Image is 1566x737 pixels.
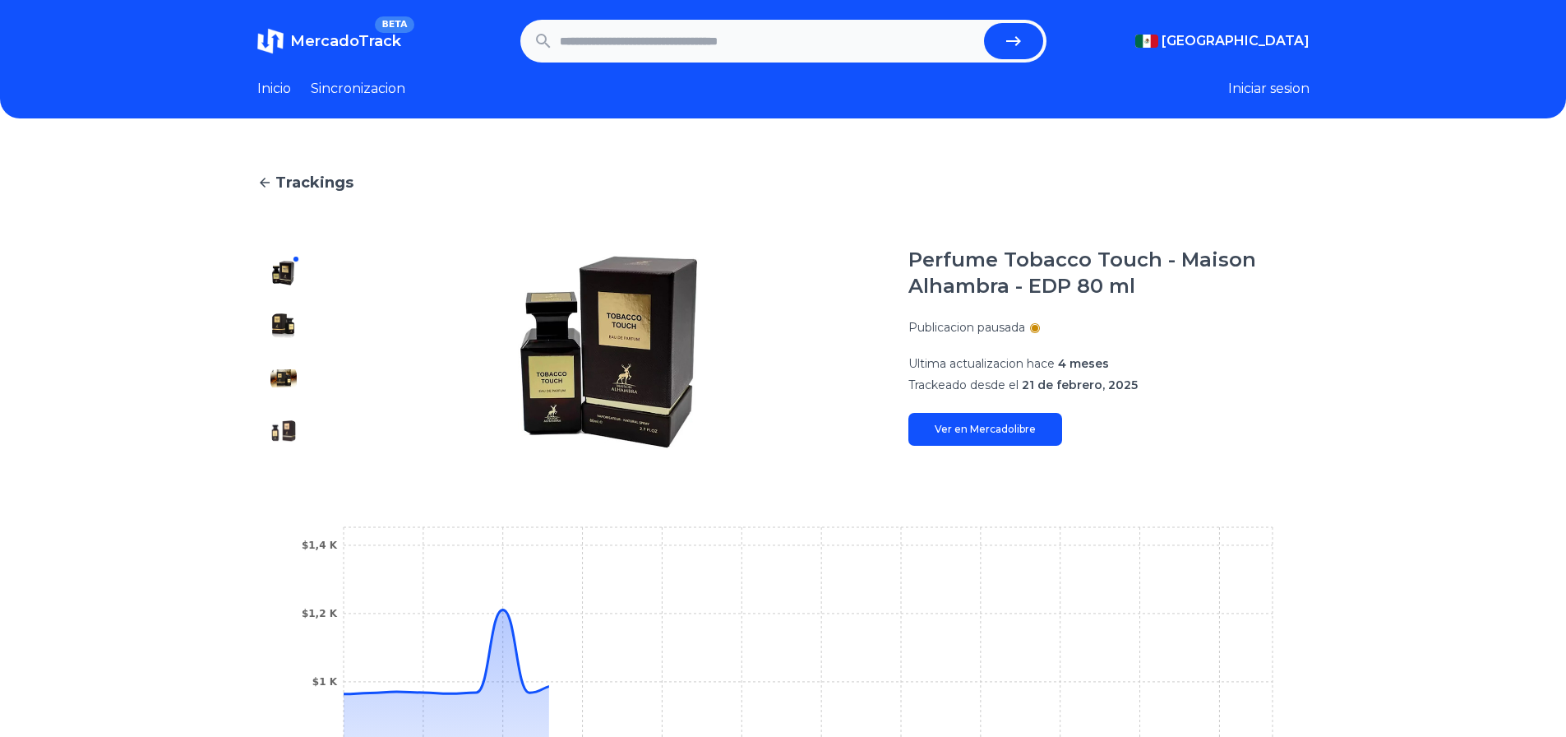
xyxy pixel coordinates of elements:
span: [GEOGRAPHIC_DATA] [1162,31,1310,51]
img: Perfume Tobacco Touch - Maison Alhambra - EDP 80 ml [270,365,297,392]
a: Sincronizacion [311,79,405,99]
img: Perfume Tobacco Touch - Maison Alhambra - EDP 80 ml [343,247,875,457]
span: 21 de febrero, 2025 [1022,378,1138,392]
a: Inicio [257,79,291,99]
img: Perfume Tobacco Touch - Maison Alhambra - EDP 80 ml [270,260,297,286]
img: Perfume Tobacco Touch - Maison Alhambra - EDP 80 ml [270,313,297,339]
img: MercadoTrack [257,28,284,54]
span: Ultima actualizacion hace [908,356,1055,371]
span: MercadoTrack [290,32,401,50]
img: Perfume Tobacco Touch - Maison Alhambra - EDP 80 ml [270,418,297,444]
tspan: $1,4 K [301,540,337,551]
span: Trackings [275,171,353,194]
button: Iniciar sesion [1228,79,1310,99]
a: Ver en Mercadolibre [908,413,1062,446]
a: MercadoTrackBETA [257,28,401,54]
span: 4 meses [1058,356,1109,371]
tspan: $1 K [312,676,337,688]
a: Trackings [257,171,1310,194]
img: Mexico [1135,35,1158,48]
h1: Perfume Tobacco Touch - Maison Alhambra - EDP 80 ml [908,247,1310,299]
p: Publicacion pausada [908,319,1025,336]
span: Trackeado desde el [908,378,1019,392]
button: [GEOGRAPHIC_DATA] [1135,31,1310,51]
span: BETA [375,16,413,33]
tspan: $1,2 K [301,608,337,619]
